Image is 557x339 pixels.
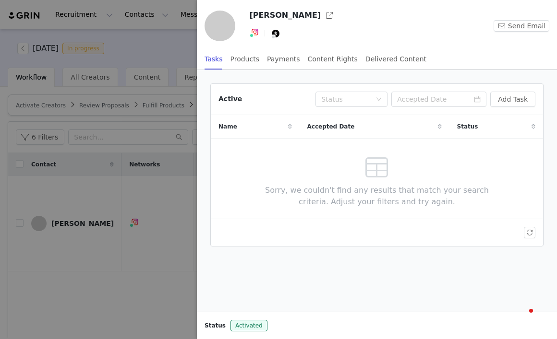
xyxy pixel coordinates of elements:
[210,83,544,246] article: Active
[205,321,226,330] span: Status
[308,48,358,70] div: Content Rights
[249,10,321,21] h3: [PERSON_NAME]
[218,122,237,131] span: Name
[267,48,300,70] div: Payments
[218,94,242,104] div: Active
[494,20,549,32] button: Send Email
[474,96,481,103] i: icon: calendar
[205,48,223,70] div: Tasks
[230,48,259,70] div: Products
[376,96,382,103] i: icon: down
[510,306,533,329] iframe: Intercom live chat
[230,320,267,331] span: Activated
[391,92,486,107] input: Accepted Date
[365,48,426,70] div: Delivered Content
[307,122,355,131] span: Accepted Date
[490,92,535,107] button: Add Task
[321,94,371,104] div: Status
[251,28,259,36] img: instagram.svg
[457,122,478,131] span: Status
[251,185,504,208] span: Sorry, we couldn't find any results that match your search criteria. Adjust your filters and try ...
